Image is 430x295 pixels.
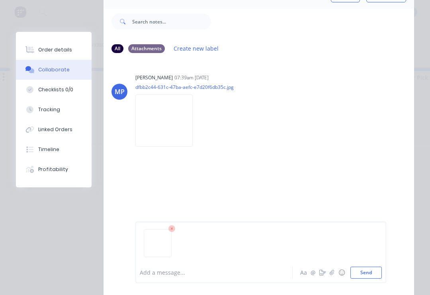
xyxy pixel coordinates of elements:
[38,66,70,73] div: Collaborate
[16,100,92,120] button: Tracking
[38,106,60,113] div: Tracking
[132,14,211,29] input: Search notes...
[16,40,92,60] button: Order details
[135,84,234,90] p: dfbb2c44-631c-47ba-aefc-e7d20f6db35c.jpg
[38,146,59,153] div: Timeline
[16,140,92,159] button: Timeline
[170,43,223,54] button: Create new label
[299,268,308,277] button: Aa
[16,159,92,179] button: Profitability
[135,74,173,81] div: [PERSON_NAME]
[16,80,92,100] button: Checklists 0/0
[16,60,92,80] button: Collaborate
[337,268,346,277] button: ☺
[38,46,72,53] div: Order details
[38,86,73,93] div: Checklists 0/0
[38,126,72,133] div: Linked Orders
[38,166,68,173] div: Profitability
[115,87,125,96] div: MP
[350,267,382,279] button: Send
[174,74,209,81] div: 07:39am [DATE]
[111,44,123,53] div: All
[308,268,318,277] button: @
[128,44,165,53] div: Attachments
[16,120,92,140] button: Linked Orders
